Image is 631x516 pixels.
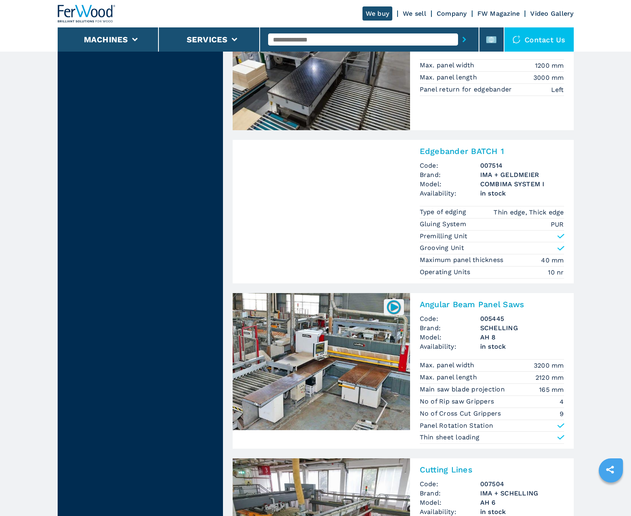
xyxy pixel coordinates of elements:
[535,61,564,70] em: 1200 mm
[403,10,426,17] a: We sell
[535,373,564,382] em: 2120 mm
[420,85,514,94] p: Panel return for edgebander
[233,293,410,430] img: Angular Beam Panel Saws SCHELLING AH 8
[560,397,564,406] em: 4
[420,243,464,252] p: Grooving Unit
[480,314,564,323] h3: 005445
[420,73,479,82] p: Max. panel length
[420,161,480,170] span: Code:
[58,5,116,23] img: Ferwood
[420,465,564,474] h2: Cutting Lines
[420,409,503,418] p: No of Cross Cut Grippers
[551,220,564,229] em: PUR
[548,268,564,277] em: 10 nr
[494,208,564,217] em: Thin edge, Thick edge
[362,6,393,21] a: We buy
[480,489,564,498] h3: IMA + SCHELLING
[420,397,496,406] p: No of Rip saw Grippers
[420,61,477,70] p: Max. panel width
[541,256,564,265] em: 40 mm
[420,314,480,323] span: Code:
[420,385,507,394] p: Main saw blade projection
[480,189,564,198] span: in stock
[187,35,228,44] button: Services
[420,489,480,498] span: Brand:
[420,189,480,198] span: Availability:
[420,170,480,179] span: Brand:
[420,342,480,351] span: Availability:
[420,232,468,241] p: Premilling Unit
[420,421,494,430] p: Panel Rotation Station
[600,460,620,480] a: sharethis
[420,361,477,370] p: Max. panel width
[420,220,469,229] p: Gluing System
[560,409,564,418] em: 9
[539,385,564,394] em: 165 mm
[480,342,564,351] span: in stock
[480,498,564,507] h3: AH 6
[420,333,480,342] span: Model:
[420,479,480,489] span: Code:
[233,140,574,283] a: Edgebander BATCH 1 IMA + GELDMEIER COMBIMA SYSTEM IEdgebander BATCH 1Code:007514Brand:IMA + GELDM...
[420,146,564,156] h2: Edgebander BATCH 1
[386,299,402,315] img: 005445
[420,323,480,333] span: Brand:
[480,179,564,189] h3: COMBIMA SYSTEM I
[512,35,521,44] img: Contact us
[420,208,469,216] p: Type of edging
[551,85,564,94] em: Left
[480,170,564,179] h3: IMA + GELDMEIER
[233,293,574,449] a: Angular Beam Panel Saws SCHELLING AH 8005445Angular Beam Panel SawsCode:005445Brand:SCHELLINGMode...
[480,323,564,333] h3: SCHELLING
[420,179,480,189] span: Model:
[504,27,574,52] div: Contact us
[534,361,564,370] em: 3200 mm
[420,373,479,382] p: Max. panel length
[420,498,480,507] span: Model:
[420,256,506,264] p: Maximum panel thickness
[480,161,564,170] h3: 007514
[437,10,467,17] a: Company
[533,73,564,82] em: 3000 mm
[420,300,564,309] h2: Angular Beam Panel Saws
[480,479,564,489] h3: 007504
[458,30,471,49] button: submit-button
[84,35,128,44] button: Machines
[477,10,520,17] a: FW Magazine
[597,480,625,510] iframe: Chat
[420,433,480,442] p: Thin sheet loading
[480,333,564,342] h3: AH 8
[420,268,473,277] p: Operating Units
[530,10,573,17] a: Video Gallery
